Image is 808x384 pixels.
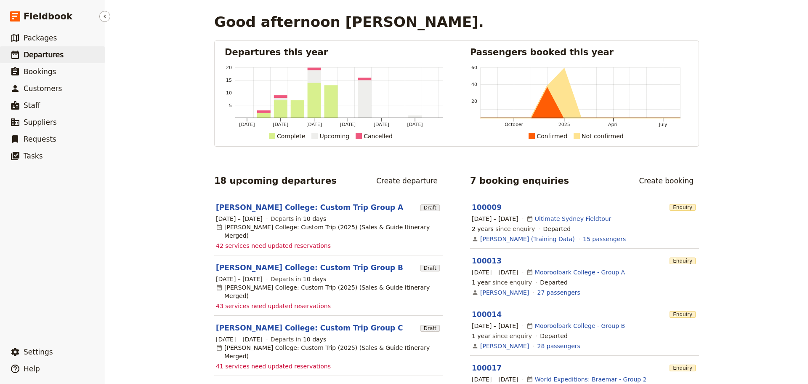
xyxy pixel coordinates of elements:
tspan: 60 [471,65,477,70]
span: [DATE] – [DATE] [472,215,518,223]
span: Settings [24,348,53,356]
tspan: [DATE] [374,122,389,127]
span: [DATE] – [DATE] [472,322,518,330]
span: Draft [420,204,440,211]
span: 41 services need updated reservations [216,362,331,371]
tspan: October [505,122,523,127]
tspan: 40 [471,82,477,87]
a: World Expeditions: Braemar - Group 2 [535,375,647,384]
span: Tasks [24,152,43,160]
span: Help [24,365,40,373]
tspan: 15 [226,78,232,83]
a: [PERSON_NAME] [480,342,529,350]
div: [PERSON_NAME] College: Custom Trip (2025) (Sales & Guide Itinerary Merged) [216,344,441,360]
a: 100009 [472,203,502,212]
span: Enquiry [670,311,696,318]
a: [PERSON_NAME] College: Custom Trip Group B [216,263,403,273]
span: [DATE] – [DATE] [216,275,263,283]
div: Not confirmed [582,131,624,141]
div: Departed [540,332,568,340]
tspan: 10 [226,90,232,96]
div: Cancelled [364,131,393,141]
a: View the passengers for this booking [537,342,580,350]
span: 10 days [303,276,326,282]
span: Bookings [24,67,56,76]
h1: Good afternoon [PERSON_NAME]. [214,13,484,30]
a: View the passengers for this booking [583,235,626,243]
a: 100014 [472,310,502,319]
a: [PERSON_NAME] [480,288,529,297]
span: 43 services need updated reservations [216,302,331,310]
h2: Passengers booked this year [470,46,688,59]
a: 100017 [472,364,502,372]
h2: 7 booking enquiries [470,175,569,187]
a: Create booking [633,174,699,188]
span: Suppliers [24,118,57,126]
tspan: [DATE] [407,122,423,127]
span: Departures [24,51,64,59]
div: Departed [540,278,568,287]
span: Enquiry [670,204,696,211]
a: [PERSON_NAME] College: Custom Trip Group C [216,323,403,333]
a: Ultimate Sydney Fieldtour [535,215,611,223]
a: [PERSON_NAME] College: Custom Trip Group A [216,202,403,212]
a: Mooroolbark College - Group A [535,268,625,277]
span: Enquiry [670,365,696,371]
h2: 18 upcoming departures [214,175,337,187]
a: 100013 [472,257,502,265]
tspan: [DATE] [273,122,288,127]
span: Departs in [271,215,326,223]
div: Complete [277,131,305,141]
tspan: [DATE] [239,122,255,127]
span: [DATE] – [DATE] [472,375,518,384]
span: Draft [420,265,440,271]
span: Requests [24,135,56,143]
span: [DATE] – [DATE] [472,268,518,277]
div: [PERSON_NAME] College: Custom Trip (2025) (Sales & Guide Itinerary Merged) [216,223,441,240]
span: Customers [24,84,62,93]
button: Hide menu [99,11,110,22]
tspan: 20 [226,65,232,70]
tspan: April [608,122,619,127]
span: since enquiry [472,332,532,340]
span: Fieldbook [24,10,72,23]
a: Mooroolbark College - Group B [535,322,625,330]
tspan: 2025 [558,122,570,127]
span: Enquiry [670,258,696,264]
span: Departs in [271,275,326,283]
div: Upcoming [319,131,349,141]
span: 10 days [303,336,326,343]
div: Departed [543,225,571,233]
span: Staff [24,101,40,110]
span: [DATE] – [DATE] [216,335,263,344]
tspan: [DATE] [340,122,356,127]
a: [PERSON_NAME] (Training Data) [480,235,575,243]
tspan: 20 [471,99,477,104]
a: Create departure [371,174,443,188]
span: 2 years [472,226,494,232]
span: Draft [420,325,440,332]
div: [PERSON_NAME] College: Custom Trip (2025) (Sales & Guide Itinerary Merged) [216,283,441,300]
h2: Departures this year [225,46,443,59]
tspan: [DATE] [306,122,322,127]
span: 42 services need updated reservations [216,242,331,250]
tspan: 5 [229,103,232,108]
span: [DATE] – [DATE] [216,215,263,223]
span: since enquiry [472,225,535,233]
span: Packages [24,34,57,42]
span: 10 days [303,215,326,222]
span: since enquiry [472,278,532,287]
span: 1 year [472,333,491,339]
a: View the passengers for this booking [537,288,580,297]
tspan: July [659,122,667,127]
div: Confirmed [537,131,567,141]
span: 1 year [472,279,491,286]
span: Departs in [271,335,326,344]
